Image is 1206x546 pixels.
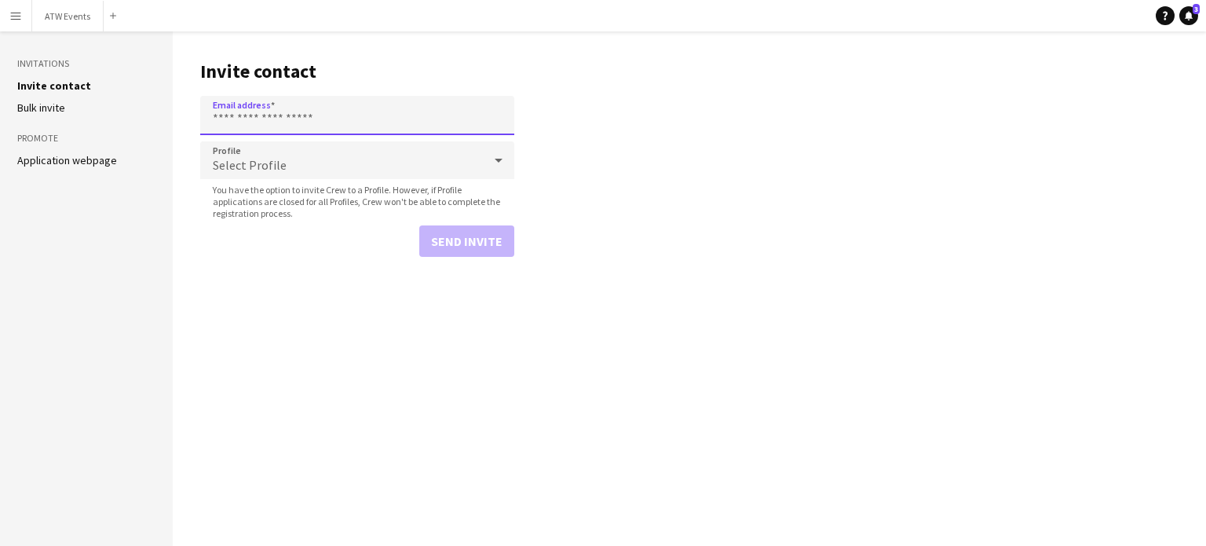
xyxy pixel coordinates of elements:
[17,57,155,71] h3: Invitations
[200,60,514,83] h1: Invite contact
[17,79,91,93] a: Invite contact
[17,131,155,145] h3: Promote
[17,101,65,115] a: Bulk invite
[32,1,104,31] button: ATW Events
[1193,4,1200,14] span: 3
[213,157,287,173] span: Select Profile
[1179,6,1198,25] a: 3
[17,153,117,167] a: Application webpage
[200,184,514,219] span: You have the option to invite Crew to a Profile. However, if Profile applications are closed for ...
